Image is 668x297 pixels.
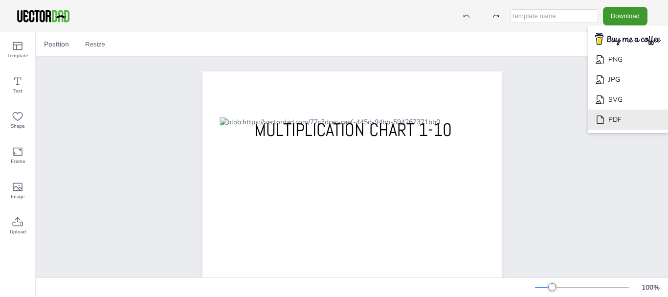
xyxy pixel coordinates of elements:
span: Template [7,52,28,60]
span: Shape [11,122,24,130]
button: Download [603,7,647,25]
li: SVG [588,90,668,110]
span: Frame [11,158,25,165]
span: Upload [10,228,26,236]
img: VectorDad-1.png [16,9,71,23]
li: PDF [588,110,668,130]
div: 100 % [639,283,662,292]
button: Resize [81,37,109,52]
input: template name [511,9,598,23]
span: Position [42,40,71,49]
li: PNG [588,49,668,69]
img: buymecoffee.png [589,30,667,49]
span: Text [13,87,22,95]
ul: Download [588,25,668,134]
span: Image [11,193,24,201]
li: JPG [588,69,668,90]
span: MULTIPLICATION CHART 1-10 [254,118,452,141]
